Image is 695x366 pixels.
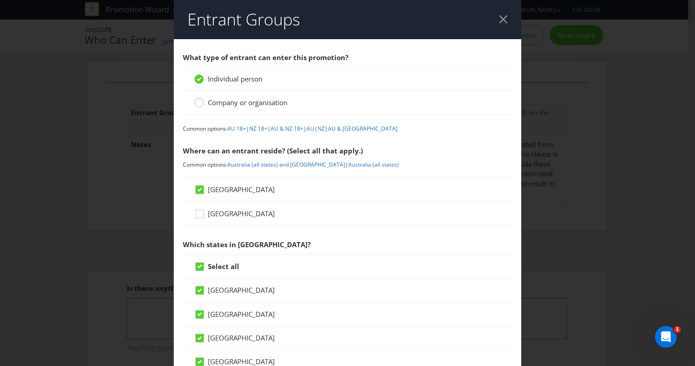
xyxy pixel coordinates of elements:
span: What type of entrant can enter this promotion? [183,53,348,62]
span: [GEOGRAPHIC_DATA] [208,185,275,194]
span: Individual person [208,74,262,83]
span: [GEOGRAPHIC_DATA] [208,357,275,366]
span: [GEOGRAPHIC_DATA] [208,285,275,295]
a: AU & NZ 18+ [271,125,303,132]
span: Which states in [GEOGRAPHIC_DATA]? [183,240,311,249]
iframe: Intercom live chat [655,326,677,348]
span: 1 [674,326,681,333]
span: Company or organisation [208,98,287,107]
div: Where can an entrant reside? (Select all that apply.) [183,142,512,160]
span: [GEOGRAPHIC_DATA] [208,310,275,319]
a: Australia (all states) and [GEOGRAPHIC_DATA] [227,161,345,168]
a: NZ [317,125,325,132]
a: AU & [GEOGRAPHIC_DATA] [328,125,398,132]
span: | [314,125,317,132]
span: [GEOGRAPHIC_DATA] [208,333,275,342]
span: Common options: [183,125,227,132]
a: AU 18+ [227,125,246,132]
a: Australia (all states) [348,161,399,168]
span: | [246,125,249,132]
span: [GEOGRAPHIC_DATA] [208,209,275,218]
span: | [303,125,307,132]
span: | [325,125,328,132]
a: AU [307,125,314,132]
h2: Entrant Groups [187,10,300,29]
span: Common options: [183,161,227,168]
strong: Select all [208,262,239,271]
a: NZ 18+ [249,125,267,132]
span: | [267,125,271,132]
span: | [345,161,348,168]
